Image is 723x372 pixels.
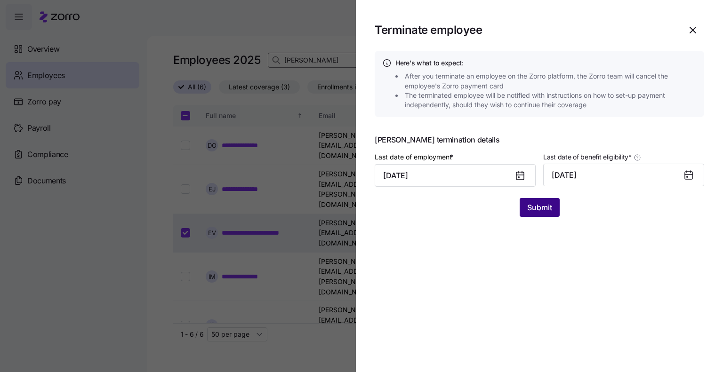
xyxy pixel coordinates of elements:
[543,164,704,186] button: [DATE]
[375,136,704,143] span: [PERSON_NAME] termination details
[405,71,699,91] span: After you terminate an employee on the Zorro platform, the Zorro team will cancel the employee's ...
[375,23,674,37] h1: Terminate employee
[527,202,552,213] span: Submit
[520,198,560,217] button: Submit
[543,152,632,162] span: Last date of benefit eligibility *
[375,152,455,162] label: Last date of employment
[395,58,697,68] h4: Here's what to expect:
[405,91,699,110] span: The terminated employee will be notified with instructions on how to set-up payment independently...
[375,164,536,187] input: MM/DD/YYYY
